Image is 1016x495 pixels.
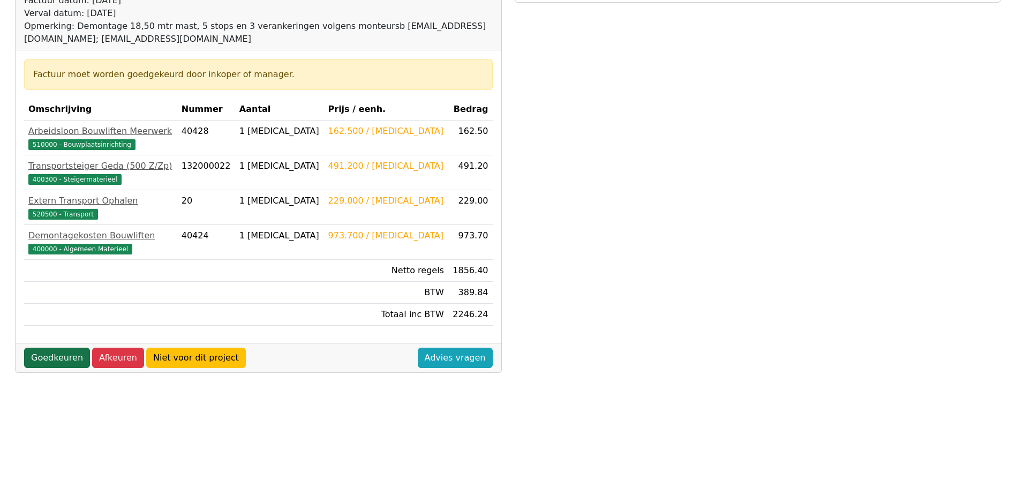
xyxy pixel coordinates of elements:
a: Extern Transport Ophalen520500 - Transport [28,194,173,220]
div: 973.700 / [MEDICAL_DATA] [328,229,444,242]
th: Prijs / eenh. [324,99,448,121]
div: 491.200 / [MEDICAL_DATA] [328,160,444,172]
a: Goedkeuren [24,348,90,368]
td: 132000022 [177,155,235,190]
th: Nummer [177,99,235,121]
a: Arbeidsloon Bouwliften Meerwerk510000 - Bouwplaatsinrichting [28,125,173,151]
div: Demontagekosten Bouwliften [28,229,173,242]
div: Transportsteiger Geda (500 Z/Zp) [28,160,173,172]
td: BTW [324,282,448,304]
td: 229.00 [448,190,493,225]
th: Bedrag [448,99,493,121]
td: 389.84 [448,282,493,304]
span: 400000 - Algemeen Materieel [28,244,132,254]
div: Factuur moet worden goedgekeurd door inkoper of manager. [33,68,484,81]
td: 2246.24 [448,304,493,326]
span: 520500 - Transport [28,209,98,220]
th: Omschrijving [24,99,177,121]
a: Advies vragen [418,348,493,368]
td: 40424 [177,225,235,260]
span: 400300 - Steigermaterieel [28,174,122,185]
div: 1 [MEDICAL_DATA] [239,229,320,242]
td: 1856.40 [448,260,493,282]
a: Demontagekosten Bouwliften400000 - Algemeen Materieel [28,229,173,255]
td: 162.50 [448,121,493,155]
td: 40428 [177,121,235,155]
td: Netto regels [324,260,448,282]
div: 229.000 / [MEDICAL_DATA] [328,194,444,207]
div: 1 [MEDICAL_DATA] [239,160,320,172]
td: 20 [177,190,235,225]
div: 1 [MEDICAL_DATA] [239,194,320,207]
div: Extern Transport Ophalen [28,194,173,207]
td: 973.70 [448,225,493,260]
a: Niet voor dit project [146,348,246,368]
a: Afkeuren [92,348,144,368]
div: Opmerking: Demontage 18,50 mtr mast, 5 stops en 3 verankeringen volgens monteursb [EMAIL_ADDRESS]... [24,20,493,46]
td: 491.20 [448,155,493,190]
div: 1 [MEDICAL_DATA] [239,125,320,138]
th: Aantal [235,99,324,121]
td: Totaal inc BTW [324,304,448,326]
a: Transportsteiger Geda (500 Z/Zp)400300 - Steigermaterieel [28,160,173,185]
div: Arbeidsloon Bouwliften Meerwerk [28,125,173,138]
div: 162.500 / [MEDICAL_DATA] [328,125,444,138]
span: 510000 - Bouwplaatsinrichting [28,139,136,150]
div: Verval datum: [DATE] [24,7,493,20]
